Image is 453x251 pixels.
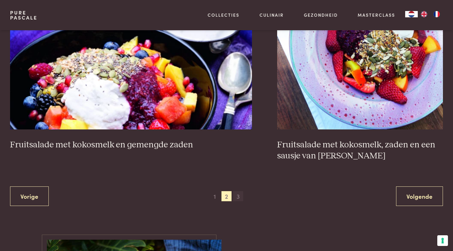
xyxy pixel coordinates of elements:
a: Vorige [10,186,49,206]
img: Fruitsalade met kokosmelk en gemengde zaden [10,3,252,129]
img: Fruitsalade met kokosmelk, zaden en een sausje van bessen [277,3,443,129]
span: 3 [233,191,243,201]
div: Language [405,11,418,17]
span: 2 [221,191,232,201]
a: Collecties [208,12,239,18]
button: Uw voorkeuren voor toestemming voor trackingtechnologieën [437,235,448,246]
ul: Language list [418,11,443,17]
a: PurePascale [10,10,37,20]
h3: Fruitsalade met kokosmelk en gemengde zaden [10,140,252,151]
a: Culinair [260,12,284,18]
a: FR [430,11,443,17]
a: NL [405,11,418,17]
a: EN [418,11,430,17]
span: 1 [210,191,220,201]
a: Gezondheid [304,12,338,18]
h3: Fruitsalade met kokosmelk, zaden en een sausje van [PERSON_NAME] [277,140,443,161]
a: Fruitsalade met kokosmelk en gemengde zaden Fruitsalade met kokosmelk en gemengde zaden [10,3,252,150]
a: Fruitsalade met kokosmelk, zaden en een sausje van bessen Fruitsalade met kokosmelk, zaden en een... [277,3,443,161]
aside: Language selected: Nederlands [405,11,443,17]
a: Volgende [396,186,443,206]
a: Masterclass [358,12,395,18]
